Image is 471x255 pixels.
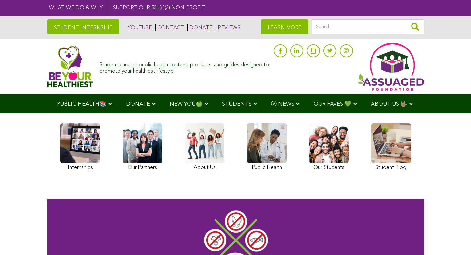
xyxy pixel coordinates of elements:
a: CONTACT [155,24,184,31]
img: glassdoor [311,48,315,54]
span: OUR FAVES 💚 [314,101,351,107]
span: STUDENTS [222,101,252,107]
img: Assuaged [47,46,93,87]
div: Navigation Menu [47,94,424,113]
div: Student-curated public health content, products, and guides designed to promote your healthiest l... [99,59,270,75]
span: ABOUT US 🤟🏽 [371,101,407,107]
span: PUBLIC HEALTH📚 [57,101,106,107]
a: YOUTUBE [126,24,152,31]
span: NEW YOU🍏 [170,101,203,107]
a: LEARN MORE [261,19,308,34]
iframe: Chat Widget [438,223,471,255]
span: DONATE [126,101,150,107]
a: DONATE [187,24,213,31]
a: REVIEWS [216,24,240,31]
span: Ⓥ NEWS [271,101,294,107]
a: STUDENT INTERNSHIP [47,19,119,34]
img: Assuaged App [358,43,424,91]
input: Search [312,19,424,34]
